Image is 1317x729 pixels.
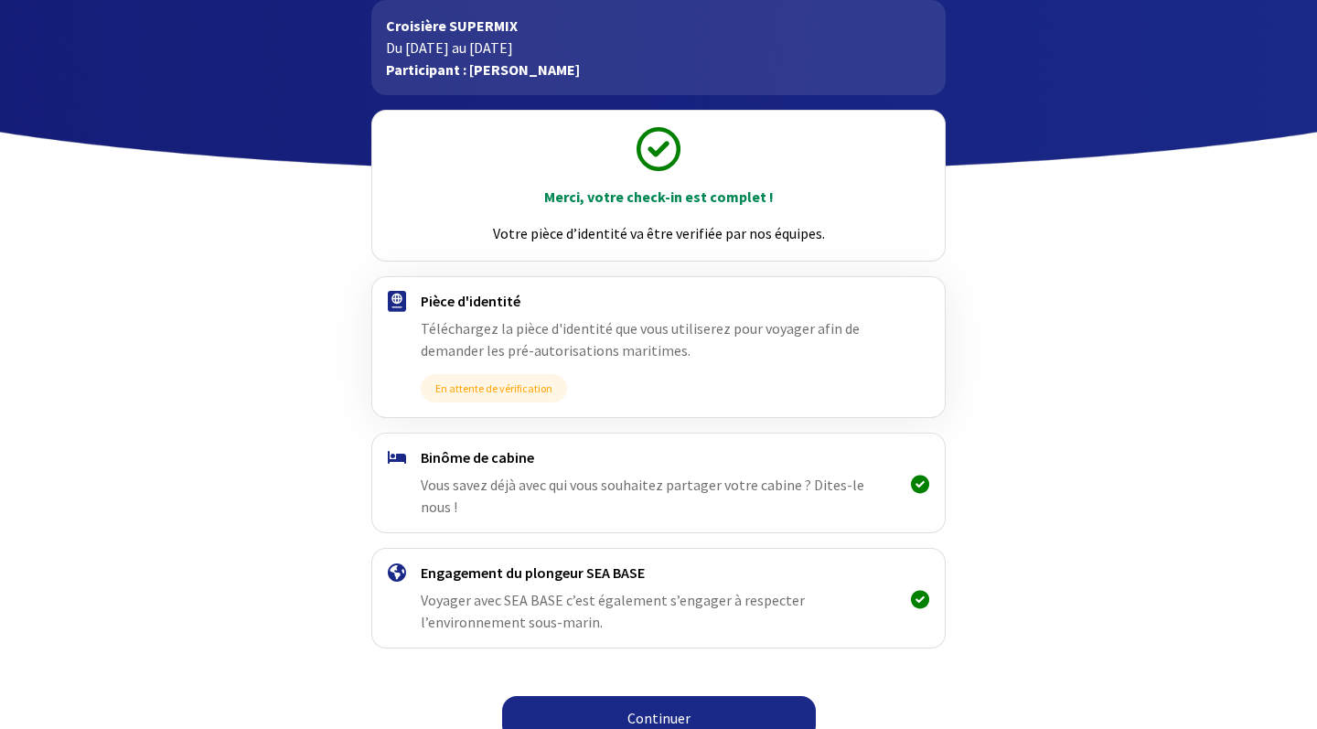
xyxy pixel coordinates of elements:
[388,451,406,464] img: binome.svg
[421,448,895,466] h4: Binôme de cabine
[421,591,805,631] span: Voyager avec SEA BASE c’est également s’engager à respecter l’environnement sous-marin.
[386,59,930,80] p: Participant : [PERSON_NAME]
[389,222,927,244] p: Votre pièce d’identité va être verifiée par nos équipes.
[389,186,927,208] p: Merci, votre check-in est complet !
[386,15,930,37] p: Croisière SUPERMIX
[421,292,895,310] h4: Pièce d'identité
[388,563,406,582] img: engagement.svg
[421,374,567,402] span: En attente de vérification
[421,476,864,516] span: Vous savez déjà avec qui vous souhaitez partager votre cabine ? Dites-le nous !
[421,319,860,359] span: Téléchargez la pièce d'identité que vous utiliserez pour voyager afin de demander les pré-autoris...
[421,563,895,582] h4: Engagement du plongeur SEA BASE
[388,291,406,312] img: passport.svg
[386,37,930,59] p: Du [DATE] au [DATE]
